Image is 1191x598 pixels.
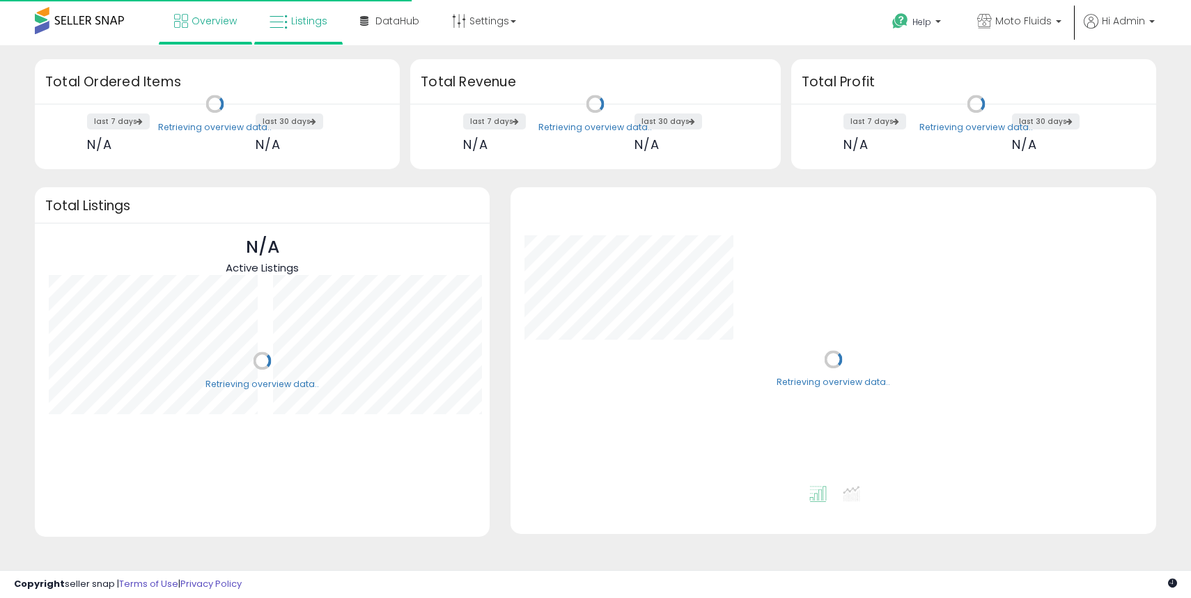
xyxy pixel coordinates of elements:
[14,578,242,591] div: seller snap | |
[538,121,652,134] div: Retrieving overview data..
[375,14,419,28] span: DataHub
[777,377,890,389] div: Retrieving overview data..
[892,13,909,30] i: Get Help
[1084,14,1155,45] a: Hi Admin
[291,14,327,28] span: Listings
[205,378,319,391] div: Retrieving overview data..
[919,121,1033,134] div: Retrieving overview data..
[158,121,272,134] div: Retrieving overview data..
[192,14,237,28] span: Overview
[995,14,1052,28] span: Moto Fluids
[912,16,931,28] span: Help
[180,577,242,590] a: Privacy Policy
[119,577,178,590] a: Terms of Use
[881,2,955,45] a: Help
[14,577,65,590] strong: Copyright
[1102,14,1145,28] span: Hi Admin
